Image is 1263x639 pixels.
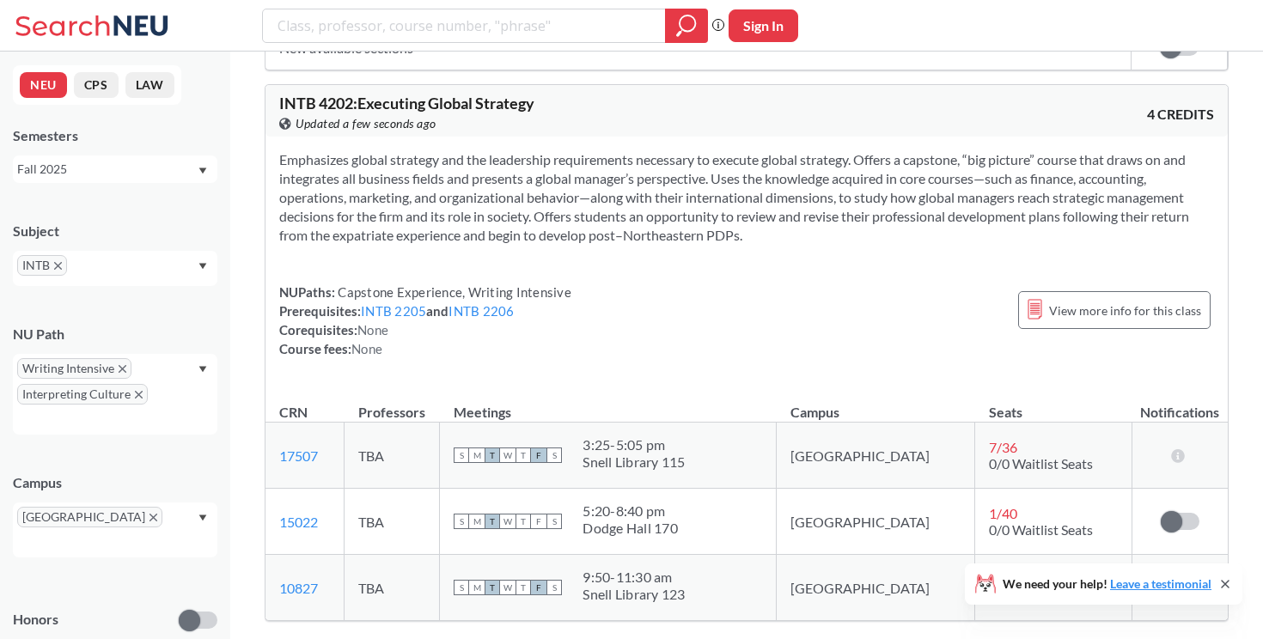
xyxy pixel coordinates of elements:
span: 0/0 Waitlist Seats [989,455,1093,472]
span: F [531,580,546,595]
a: INTB 2205 [361,303,426,319]
span: T [516,514,531,529]
span: S [454,580,469,595]
div: Snell Library 123 [583,586,685,603]
svg: X to remove pill [119,365,126,373]
span: Capstone Experience, Writing Intensive [335,284,571,300]
button: CPS [74,72,119,98]
div: CRN [279,403,308,422]
span: 4 CREDITS [1147,105,1214,124]
span: 0/0 Waitlist Seats [989,521,1093,538]
span: F [531,514,546,529]
td: [GEOGRAPHIC_DATA] [777,555,975,621]
span: INTBX to remove pill [17,255,67,276]
span: T [485,447,500,463]
section: Emphasizes global strategy and the leadership requirements necessary to execute global strategy. ... [279,150,1214,245]
span: S [546,514,562,529]
span: W [500,447,516,463]
span: 1 / 40 [989,505,1017,521]
div: Dodge Hall 170 [583,520,678,537]
span: Interpreting CultureX to remove pill [17,384,148,405]
svg: X to remove pill [135,391,143,399]
span: We need your help! [1003,578,1211,590]
div: INTBX to remove pillDropdown arrow [13,251,217,286]
span: S [454,514,469,529]
div: magnifying glass [665,9,708,43]
span: Updated a few seconds ago [296,114,436,133]
div: 9:50 - 11:30 am [583,569,685,586]
button: LAW [125,72,174,98]
span: T [485,580,500,595]
div: 3:25 - 5:05 pm [583,436,685,453]
span: INTB 4202 : Executing Global Strategy [279,94,534,113]
div: 5:20 - 8:40 pm [583,502,678,520]
span: T [485,514,500,529]
div: Subject [13,222,217,240]
div: NUPaths: Prerequisites: and Corequisites: Course fees: [279,283,571,358]
td: TBA [345,555,440,621]
span: None [357,322,388,338]
th: Campus [777,386,975,423]
span: W [500,514,516,529]
svg: magnifying glass [676,14,697,38]
span: Writing IntensiveX to remove pill [17,358,131,379]
div: Fall 2025 [17,160,197,179]
a: 10827 [279,580,318,596]
span: T [516,447,531,463]
svg: X to remove pill [149,514,157,521]
div: Campus [13,473,217,492]
th: Professors [345,386,440,423]
div: Semesters [13,126,217,145]
th: Seats [975,386,1132,423]
input: Class, professor, course number, "phrase" [276,11,653,40]
span: S [546,580,562,595]
svg: Dropdown arrow [198,366,207,373]
td: TBA [345,489,440,555]
button: Sign In [729,9,798,42]
a: 15022 [279,514,318,530]
div: NU Path [13,325,217,344]
span: 7 / 36 [989,439,1017,455]
svg: Dropdown arrow [198,514,207,521]
td: [GEOGRAPHIC_DATA] [777,423,975,489]
span: F [531,447,546,463]
span: [GEOGRAPHIC_DATA]X to remove pill [17,507,162,527]
a: 17507 [279,447,318,464]
span: T [516,580,531,595]
a: INTB 2206 [448,303,514,319]
span: W [500,580,516,595]
div: [GEOGRAPHIC_DATA]X to remove pillDropdown arrow [13,502,217,557]
svg: Dropdown arrow [198,263,207,270]
div: Fall 2025Dropdown arrow [13,155,217,183]
div: Snell Library 115 [583,453,685,471]
span: M [469,447,485,463]
span: M [469,580,485,595]
svg: Dropdown arrow [198,167,207,174]
td: TBA [345,423,440,489]
svg: X to remove pill [54,262,62,270]
span: M [469,514,485,529]
span: None [351,341,382,356]
p: Honors [13,610,58,630]
div: Writing IntensiveX to remove pillInterpreting CultureX to remove pillDropdown arrow [13,354,217,435]
button: NEU [20,72,67,98]
td: [GEOGRAPHIC_DATA] [777,489,975,555]
span: View more info for this class [1049,300,1201,321]
th: Notifications [1132,386,1228,423]
a: Leave a testimonial [1110,576,1211,591]
span: S [454,447,469,463]
th: Meetings [440,386,777,423]
span: S [546,447,562,463]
